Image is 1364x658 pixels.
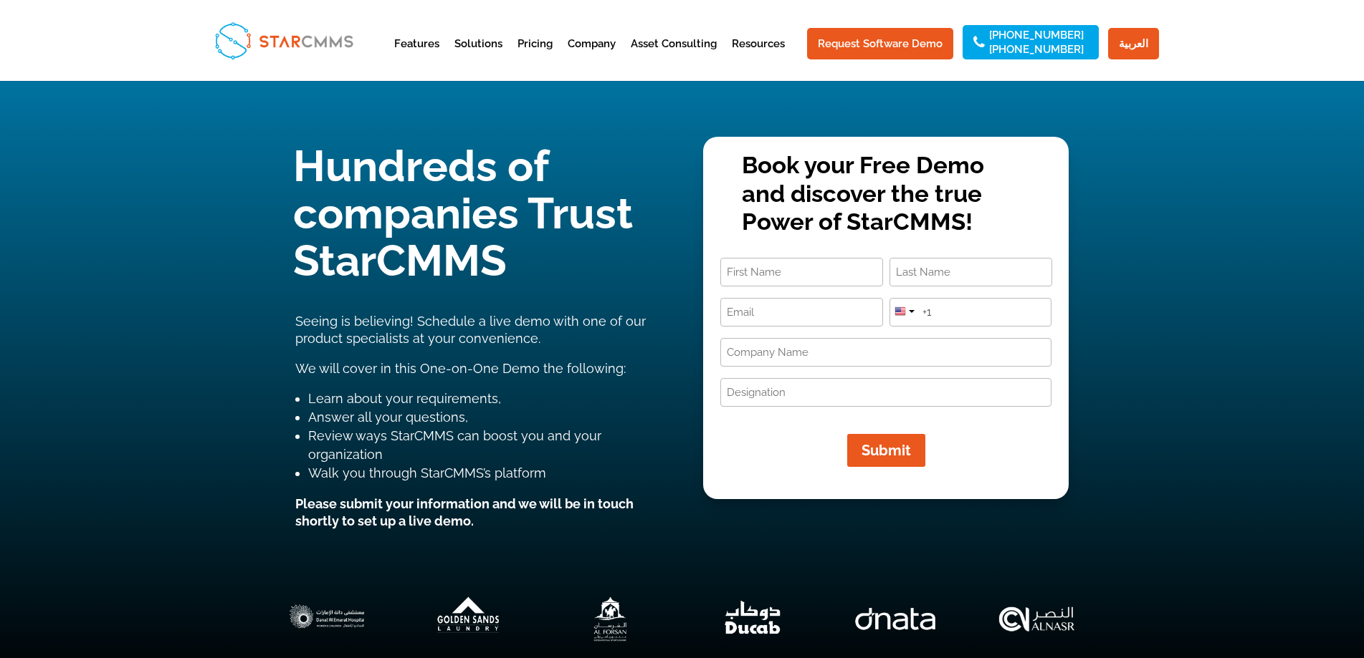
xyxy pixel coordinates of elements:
[308,391,501,406] span: Learn about your requirements,
[862,442,911,459] span: Submit
[742,151,1031,236] p: Book your Free Demo and discover the true Power of StarCMMS!
[308,428,601,462] span: Review ways StarCMMS can boost you and your organization
[973,587,1101,650] img: Al-Naser-cranes
[973,587,1101,650] div: 6 / 7
[689,587,816,650] div: 4 / 7
[295,361,626,376] span: We will cover in this One-on-One Demo the following:
[308,410,468,425] span: Answer all your questions,
[989,30,1084,40] a: [PHONE_NUMBER]
[847,434,925,467] button: Submit
[547,587,674,650] div: 3 / 7
[720,378,1051,407] input: Designation
[263,587,391,650] div: 1 / 7
[720,338,1051,367] input: Company Name
[547,587,674,650] img: forsan
[807,28,953,59] a: Request Software Demo
[720,298,883,326] input: Email
[295,496,634,528] strong: Please submit your information and we will be in touch shortly to set up a live demo.
[394,39,439,74] a: Features
[689,587,816,650] img: Ducab (1)
[831,587,959,650] img: dnata (1)
[631,39,717,74] a: Asset Consulting
[293,142,661,291] h1: Hundreds of companies Trust StarCMMS
[209,16,359,65] img: StarCMMS
[295,314,646,346] span: Seeing is believing! Schedule a live demo with one of our product specialists at your convenience.
[890,258,1052,286] input: Last Name
[263,587,391,650] img: hospital (1)
[405,587,533,650] div: 2 / 7
[732,39,785,74] a: Resources
[405,587,533,650] img: 8 (1)
[568,39,616,74] a: Company
[890,298,1052,326] input: Phone Number
[989,44,1084,54] a: [PHONE_NUMBER]
[720,258,883,286] input: First Name
[518,39,553,74] a: Pricing
[831,587,959,650] div: 5 / 7
[308,465,546,480] span: Walk you through StarCMMS’s platform
[1108,28,1159,59] a: العربية
[454,39,502,74] a: Solutions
